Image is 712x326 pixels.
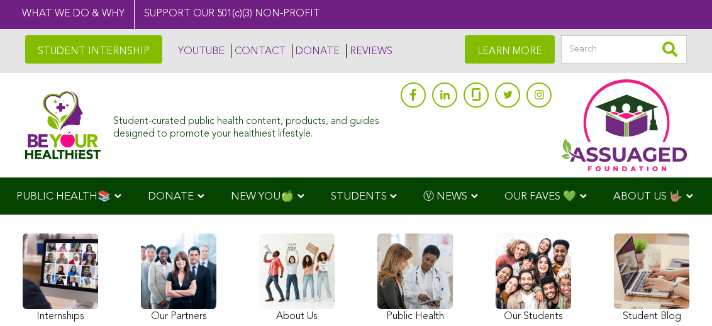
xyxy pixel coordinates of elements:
[231,191,294,202] span: NEW YOU🍏
[292,44,340,58] a: DONATE
[148,191,194,202] span: DONATE
[465,35,555,64] a: LEARN MORE
[16,191,111,202] span: PUBLIC HEALTH📚
[472,88,481,101] img: glassdoor
[649,266,712,326] iframe: Chat Widget
[331,191,387,202] span: STUDENTS
[113,110,394,140] div: Student-curated public health content, products, and guides designed to promote your healthiest l...
[504,191,576,202] span: OUR FAVES 💚
[423,191,467,202] span: Ⓥ NEWS
[231,44,286,58] a: CONTACT
[175,44,225,58] a: YOUTUBE
[561,79,687,171] img: Assuaged App
[613,191,682,202] span: ABOUT US 🤟🏽
[346,44,392,58] a: REVIEWS
[25,35,162,64] a: STUDENT INTERNSHIP
[25,91,101,160] img: Assuaged
[561,35,687,64] input: Search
